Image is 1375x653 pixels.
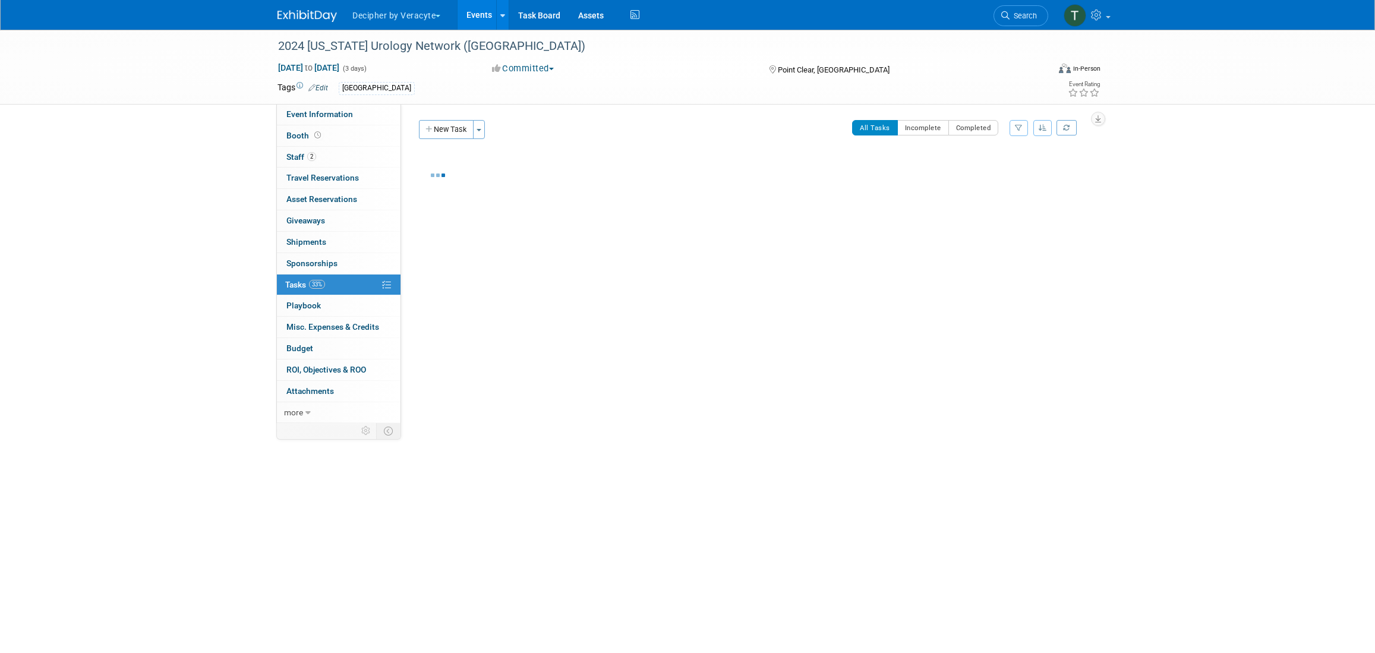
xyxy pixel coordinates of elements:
td: Tags [277,81,328,95]
a: Search [994,5,1048,26]
span: Booth not reserved yet [312,131,323,140]
span: 2 [307,152,316,161]
div: In-Person [1073,64,1100,73]
div: Event Format [978,62,1100,80]
img: Format-Inperson.png [1059,64,1071,73]
a: Budget [277,338,400,359]
img: ExhibitDay [277,10,337,22]
span: Point Clear, [GEOGRAPHIC_DATA] [778,65,890,74]
span: Asset Reservations [286,194,357,204]
a: Staff2 [277,147,400,168]
div: 2024 [US_STATE] Urology Network ([GEOGRAPHIC_DATA]) [274,36,1030,57]
span: more [284,408,303,417]
span: [DATE] [DATE] [277,62,340,73]
td: Toggle Event Tabs [377,423,401,439]
a: Playbook [277,295,400,316]
span: Event Information [286,109,353,119]
span: 33% [309,280,325,289]
span: Giveaways [286,216,325,225]
span: Sponsorships [286,258,338,268]
span: Misc. Expenses & Credits [286,322,379,332]
div: [GEOGRAPHIC_DATA] [339,82,415,94]
td: Personalize Event Tab Strip [356,423,377,439]
span: ROI, Objectives & ROO [286,365,366,374]
span: Booth [286,131,323,140]
span: Tasks [285,280,325,289]
span: Shipments [286,237,326,247]
span: Playbook [286,301,321,310]
a: ROI, Objectives & ROO [277,359,400,380]
div: Event Rating [1068,81,1100,87]
button: New Task [419,120,474,139]
span: Travel Reservations [286,173,359,182]
a: Travel Reservations [277,168,400,188]
span: to [303,63,314,72]
button: Committed [488,62,559,75]
a: Asset Reservations [277,189,400,210]
a: Misc. Expenses & Credits [277,317,400,337]
img: loading... [431,173,445,177]
span: Search [1010,11,1037,20]
a: Giveaways [277,210,400,231]
a: Attachments [277,381,400,402]
button: Incomplete [897,120,949,135]
a: Sponsorships [277,253,400,274]
button: All Tasks [852,120,898,135]
span: (3 days) [342,65,367,72]
a: Booth [277,125,400,146]
span: Budget [286,343,313,353]
button: Completed [948,120,999,135]
a: Event Information [277,104,400,125]
img: Tony Alvarado [1064,4,1086,27]
a: Edit [308,84,328,92]
a: Tasks33% [277,275,400,295]
a: Shipments [277,232,400,253]
span: Attachments [286,386,334,396]
a: more [277,402,400,423]
span: Staff [286,152,316,162]
a: Refresh [1057,120,1077,135]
